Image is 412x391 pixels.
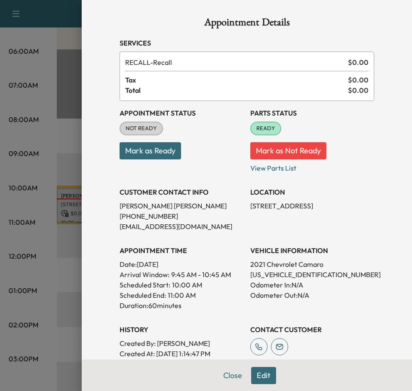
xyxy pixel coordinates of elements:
p: Odometer Out: N/A [250,290,374,300]
p: Date: [DATE] [120,259,243,269]
p: Scheduled Start: [120,280,170,290]
button: Edit [251,367,276,384]
p: Duration: 60 minutes [120,300,243,311]
span: Recall [125,57,344,67]
p: 10:00 AM [172,280,202,290]
p: Scheduled End: [120,290,166,300]
p: Created At : [DATE] 1:14:47 PM [120,348,243,359]
p: 11:00 AM [168,290,196,300]
span: NOT READY [120,124,162,133]
span: $ 0.00 [348,75,369,85]
p: [PHONE_NUMBER] [120,211,243,221]
p: [STREET_ADDRESS] [250,201,374,211]
p: 2021 Chevrolet Camaro [250,259,374,269]
h3: CUSTOMER CONTACT INFO [120,187,243,197]
p: View Parts List [250,159,374,173]
h3: APPOINTMENT TIME [120,245,243,256]
button: Mark as Not Ready [250,142,326,159]
span: $ 0.00 [348,85,369,95]
p: [US_VEHICLE_IDENTIFICATION_NUMBER] [250,269,374,280]
h3: Appointment Status [120,108,243,118]
span: Total [125,85,348,95]
p: [EMAIL_ADDRESS][DOMAIN_NAME] [120,221,243,232]
span: 9:45 AM - 10:45 AM [171,269,231,280]
button: Close [218,367,248,384]
p: [PERSON_NAME] [PERSON_NAME] [120,201,243,211]
p: Arrival Window: [120,269,243,280]
span: Tax [125,75,348,85]
h3: Services [120,38,374,48]
h3: Parts Status [250,108,374,118]
h3: History [120,324,243,335]
p: Odometer In: N/A [250,280,374,290]
h3: CONTACT CUSTOMER [250,324,374,335]
p: Created By : [PERSON_NAME] [120,338,243,348]
h3: LOCATION [250,187,374,197]
span: $ 0.00 [348,57,369,67]
h1: Appointment Details [120,17,374,31]
h3: VEHICLE INFORMATION [250,245,374,256]
button: Mark as Ready [120,142,181,159]
span: READY [251,124,280,133]
p: Modified By : [PERSON_NAME] [120,359,243,369]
